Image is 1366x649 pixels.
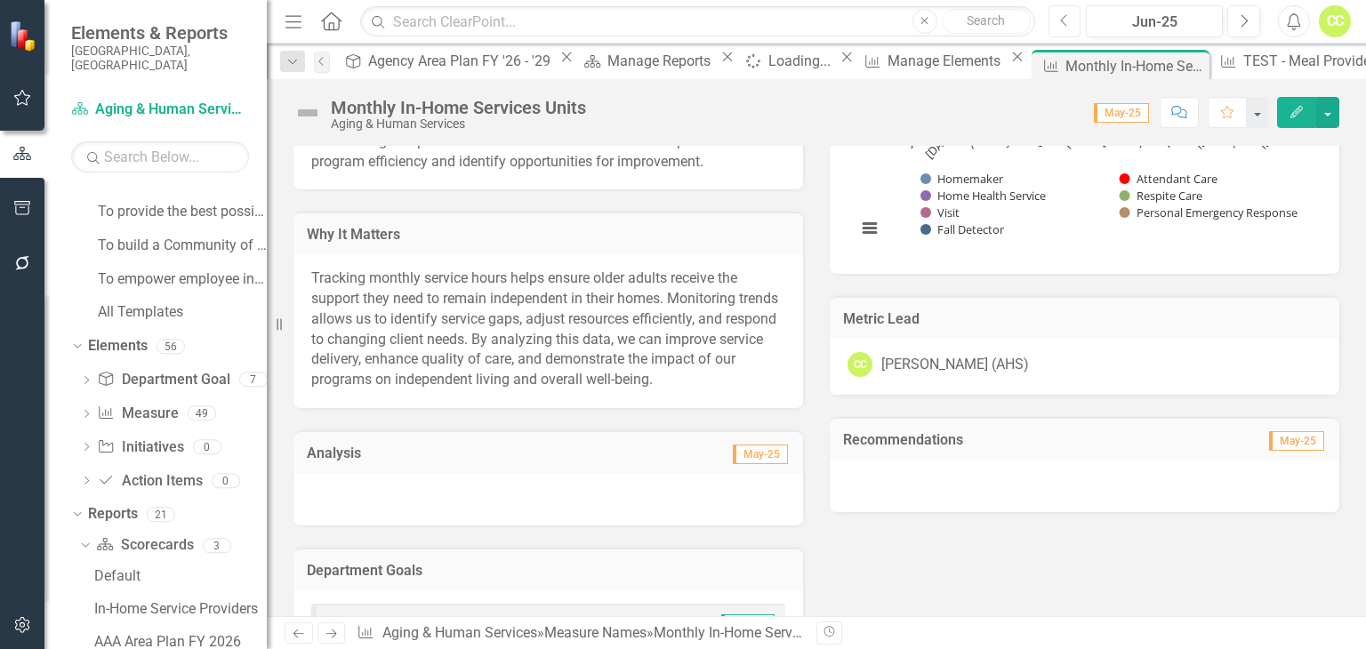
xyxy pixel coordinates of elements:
[607,50,716,72] div: Manage Reports
[967,13,1005,28] span: Search
[97,370,229,390] a: Department Goal
[203,538,231,553] div: 3
[1120,171,1217,187] button: Show Attendant Care
[94,601,267,617] div: In-Home Service Providers
[721,614,775,634] span: Jun-25
[98,302,267,323] a: All Templates
[357,623,803,644] div: » »
[94,568,267,584] div: Default
[293,99,322,127] img: Not Defined
[311,269,778,388] span: Tracking monthly service hours helps ensure older adults receive the support they need to remain ...
[843,311,1326,327] h3: Metric Lead
[88,504,138,525] a: Reports
[96,535,193,556] a: Scorecards
[1086,5,1223,37] button: Jun-25
[544,624,647,641] a: Measure Names
[768,50,836,72] div: Loading...
[1120,188,1203,204] button: Show Respite Care
[1120,204,1299,220] button: Show Personal Emergency Response
[1137,171,1217,187] text: Attendant Care
[942,9,1031,34] button: Search
[848,352,872,377] div: CC
[881,355,1029,375] div: [PERSON_NAME] (AHS)
[733,445,788,464] span: May-25
[188,406,216,421] div: 49
[920,188,1049,204] button: Show Home Health Service
[843,432,1170,448] h3: Recommendations
[90,595,267,623] a: In-Home Service Providers
[368,50,556,72] div: Agency Area Plan FY '26 - '29
[858,50,1006,72] a: Manage Elements
[157,339,185,354] div: 56
[920,204,960,220] button: Show Visit
[888,50,1006,72] div: Manage Elements
[1094,103,1149,123] span: May-25
[331,98,586,117] div: Monthly In-Home Services Units
[97,437,183,458] a: Initiatives
[920,221,1005,237] button: Show Fall Detector
[239,373,268,388] div: 7
[654,624,853,641] div: Monthly In-Home Services Units
[9,20,40,51] img: ClearPoint Strategy
[1092,12,1217,33] div: Jun-25
[578,50,716,72] a: Manage Reports
[1319,5,1351,37] button: CC
[98,236,267,256] a: To build a Community of Choice where people want to live and work​
[331,117,586,131] div: Aging & Human Services
[920,171,1004,187] button: Show Homemaker
[97,471,202,492] a: Action Items
[307,445,542,461] h3: Analysis
[98,269,267,290] a: To empower employee innovation and productivity
[193,439,221,454] div: 0
[147,507,175,522] div: 21
[88,336,148,357] a: Elements
[90,562,267,590] a: Default
[857,216,882,241] button: View chart menu, Chart
[212,473,240,488] div: 0
[307,563,790,579] h3: Department Goals
[98,202,267,222] a: To provide the best possible mandatory and discretionary services
[382,624,537,641] a: Aging & Human Services
[1065,55,1205,77] div: Monthly In-Home Services Units
[71,44,249,73] small: [GEOGRAPHIC_DATA], [GEOGRAPHIC_DATA]
[739,50,836,72] a: Loading...
[1269,431,1324,451] span: May-25
[307,227,790,243] h3: Why It Matters
[71,22,249,44] span: Elements & Reports
[339,50,556,72] a: Agency Area Plan FY '26 - '29
[321,613,342,635] img: Not Defined
[360,6,1034,37] input: Search ClearPoint...
[71,141,249,172] input: Search Below...
[97,404,178,424] a: Measure
[71,100,249,120] a: Aging & Human Services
